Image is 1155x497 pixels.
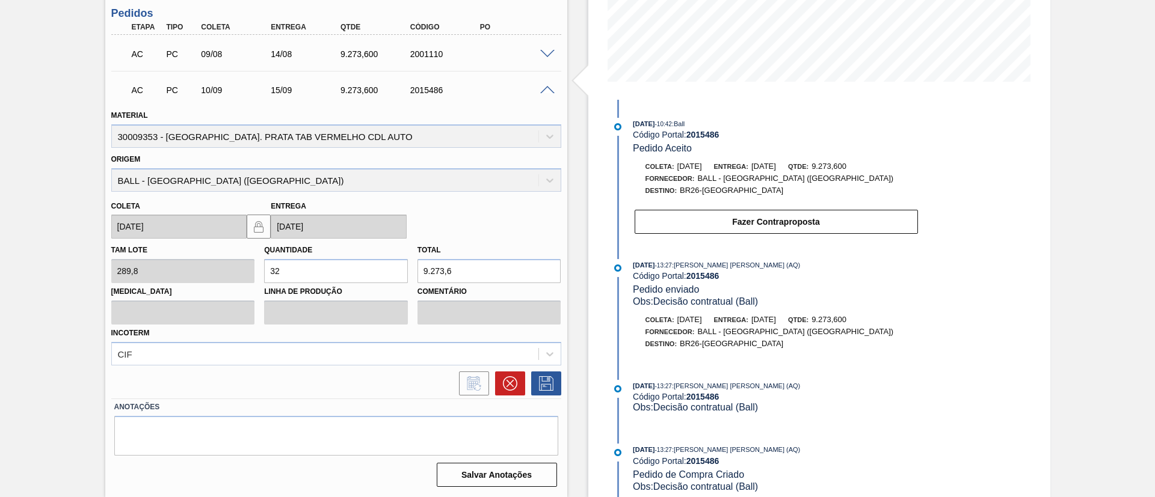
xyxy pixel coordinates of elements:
label: Material [111,111,148,120]
span: : Ball [672,120,685,127]
strong: 2015486 [686,456,719,466]
div: Entrega [268,23,346,31]
div: 14/08/2025 [268,49,346,59]
strong: 2015486 [686,392,719,401]
span: : [PERSON_NAME] [PERSON_NAME] (AQ) [672,382,800,389]
img: atual [614,449,621,456]
span: Entrega: [714,163,748,170]
div: 2015486 [407,85,485,95]
span: [DATE] [751,315,776,324]
button: locked [247,215,271,239]
span: Coleta: [645,163,674,170]
span: - 13:27 [655,447,672,453]
div: 15/09/2025 [268,85,346,95]
span: Pedido Aceito [633,143,692,153]
div: CIF [118,349,132,359]
span: BR26-[GEOGRAPHIC_DATA] [680,339,783,348]
p: AC [132,85,162,95]
div: Informar alteração no pedido [453,371,489,395]
strong: 2015486 [686,130,719,139]
div: Código Portal: [633,130,919,139]
span: [DATE] [633,261,654,269]
span: Coleta: [645,316,674,323]
span: Qtde: [788,163,808,170]
span: - 13:27 [655,383,672,389]
label: Quantidade [264,246,312,254]
span: Pedido enviado [633,284,699,294]
img: atual [614,264,621,272]
span: Entrega: [714,316,748,323]
span: - 10:42 [655,121,672,127]
h3: Pedidos [111,7,561,20]
div: Coleta [198,23,276,31]
span: Destino: [645,340,677,347]
span: : [PERSON_NAME] [PERSON_NAME] (AQ) [672,446,800,453]
input: dd/mm/yyyy [111,215,247,239]
span: Fornecedor: [645,175,695,182]
span: Obs: Decisão contratual (Ball) [633,296,758,306]
span: [DATE] [751,162,776,171]
div: Pedido de Compra [163,49,199,59]
span: Destino: [645,187,677,194]
div: 10/09/2025 [198,85,276,95]
img: atual [614,385,621,392]
span: : [PERSON_NAME] [PERSON_NAME] (AQ) [672,261,800,269]
div: Qtde [337,23,416,31]
div: Código [407,23,485,31]
span: BALL - [GEOGRAPHIC_DATA] ([GEOGRAPHIC_DATA]) [697,174,893,183]
label: Incoterm [111,329,150,337]
span: [DATE] [677,162,702,171]
span: 9.273,600 [812,162,846,171]
div: Aguardando Composição de Carga [129,77,165,103]
p: AC [132,49,162,59]
span: Obs: Decisão contratual (Ball) [633,402,758,412]
span: Fornecedor: [645,328,695,335]
div: 09/08/2025 [198,49,276,59]
div: 9.273,600 [337,85,416,95]
span: - 13:27 [655,262,672,269]
span: Pedido de Compra Criado [633,469,744,480]
span: [DATE] [633,382,654,389]
label: Comentário [417,283,561,300]
span: [DATE] [633,120,654,127]
div: Tipo [163,23,199,31]
label: Coleta [111,202,140,210]
label: Anotações [114,398,558,416]
span: [DATE] [633,446,654,453]
label: Linha de Produção [264,283,408,300]
label: [MEDICAL_DATA] [111,283,255,300]
div: Código Portal: [633,271,919,281]
label: Tam lote [111,246,147,254]
button: Salvar Anotações [437,463,557,487]
label: Origem [111,155,141,163]
div: Salvar Pedido [525,371,561,395]
span: Qtde: [788,316,808,323]
span: 9.273,600 [812,315,846,324]
div: 9.273,600 [337,49,416,59]
strong: 2015486 [686,271,719,281]
div: Código Portal: [633,456,919,466]
div: Código Portal: [633,392,919,401]
div: Cancelar pedido [489,371,525,395]
span: Obs: Decisão contratual (Ball) [633,481,758,492]
div: 2001110 [407,49,485,59]
label: Total [417,246,441,254]
div: Etapa [129,23,165,31]
button: Fazer Contraproposta [635,210,918,234]
div: Aguardando Composição de Carga [129,41,165,67]
span: BR26-[GEOGRAPHIC_DATA] [680,186,783,195]
span: BALL - [GEOGRAPHIC_DATA] ([GEOGRAPHIC_DATA]) [697,327,893,336]
span: [DATE] [677,315,702,324]
div: Pedido de Compra [163,85,199,95]
img: locked [251,219,266,234]
label: Entrega [271,202,306,210]
input: dd/mm/yyyy [271,215,407,239]
img: atual [614,123,621,130]
div: PO [477,23,555,31]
